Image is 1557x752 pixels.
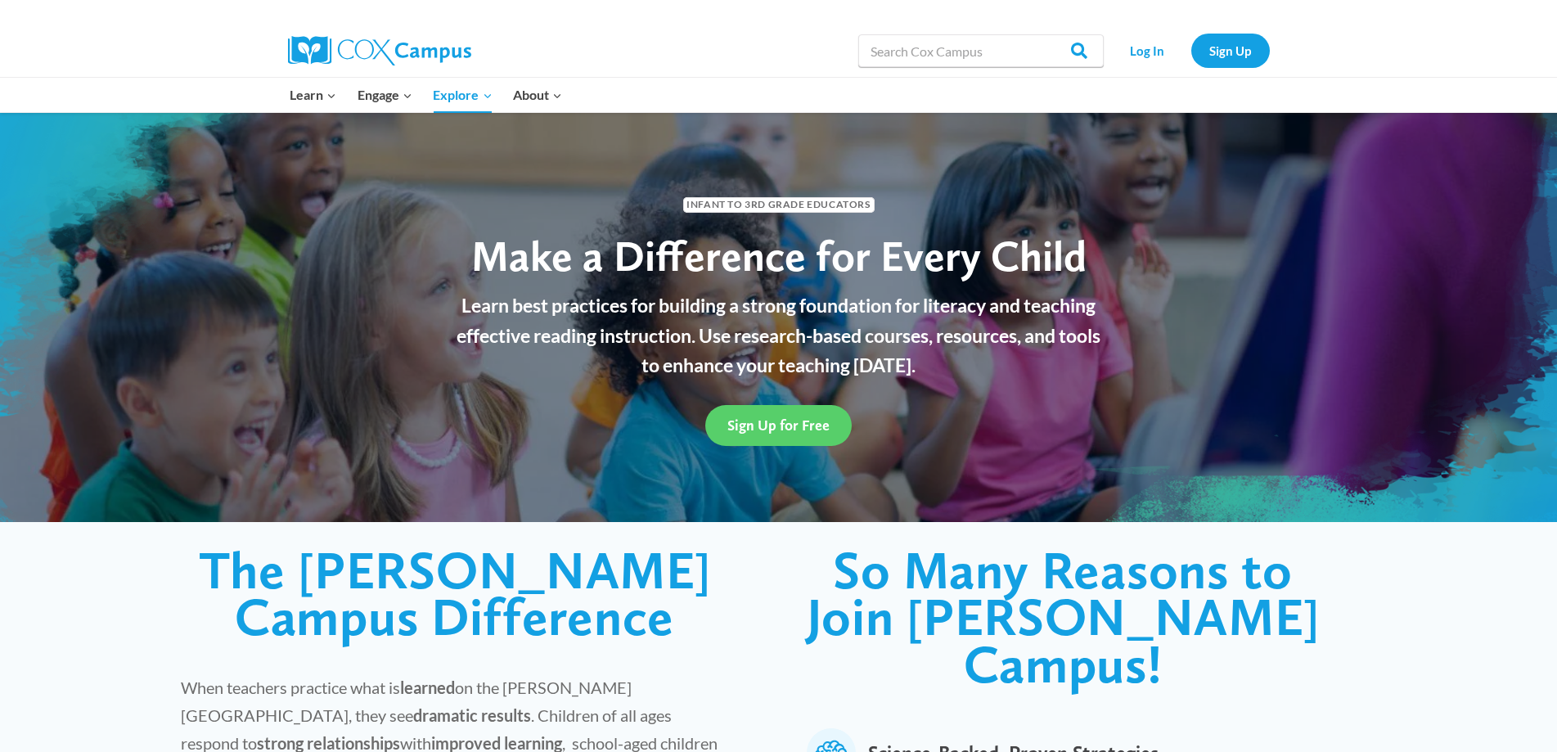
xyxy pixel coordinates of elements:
[513,84,562,106] span: About
[280,78,573,112] nav: Primary Navigation
[433,84,492,106] span: Explore
[1112,34,1270,67] nav: Secondary Navigation
[471,230,1087,281] span: Make a Difference for Every Child
[1112,34,1183,67] a: Log In
[358,84,412,106] span: Engage
[448,290,1110,381] p: Learn best practices for building a strong foundation for literacy and teaching effective reading...
[807,538,1320,696] span: So Many Reasons to Join [PERSON_NAME] Campus!
[683,197,875,213] span: Infant to 3rd Grade Educators
[413,705,531,725] strong: dramatic results
[727,417,830,434] span: Sign Up for Free
[1191,34,1270,67] a: Sign Up
[290,84,336,106] span: Learn
[288,36,471,65] img: Cox Campus
[705,405,852,445] a: Sign Up for Free
[400,678,455,697] strong: learned
[199,538,711,649] span: The [PERSON_NAME] Campus Difference
[858,34,1104,67] input: Search Cox Campus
